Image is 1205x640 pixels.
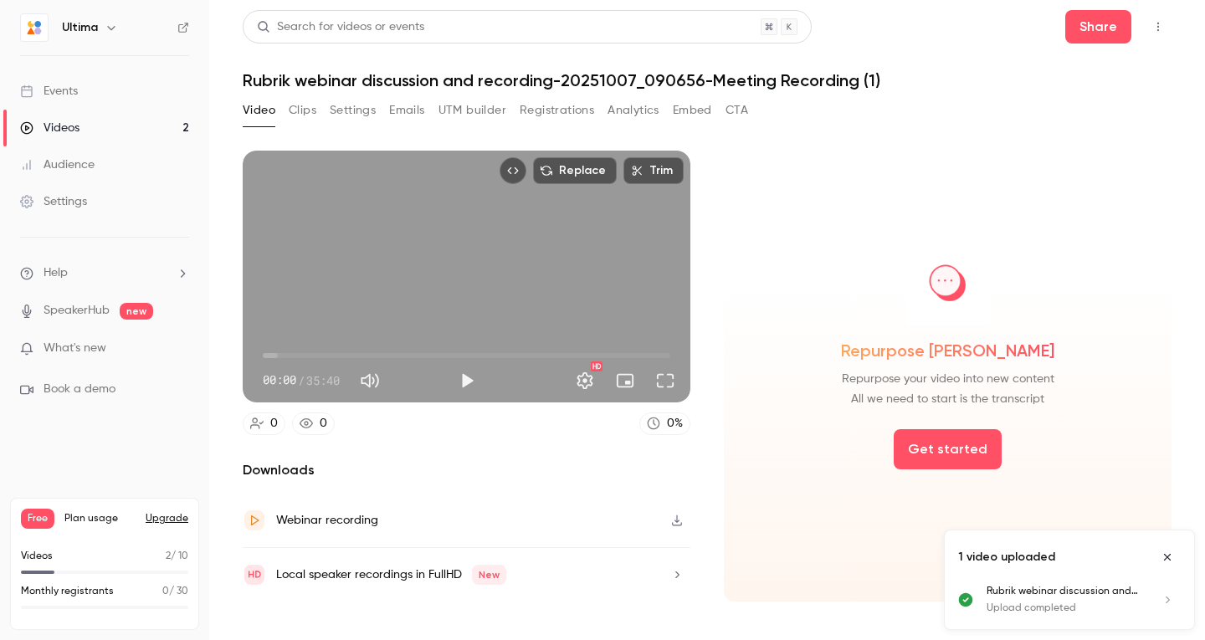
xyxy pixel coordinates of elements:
img: Ultima [21,14,48,41]
button: Upgrade [146,512,188,525]
p: Monthly registrants [21,584,114,599]
div: 0 % [667,415,683,433]
button: Play [450,364,484,397]
span: 2 [166,551,171,561]
button: Replace [533,157,617,184]
div: Search for videos or events [257,18,424,36]
div: Videos [20,120,79,136]
span: Repurpose [PERSON_NAME] [841,339,1054,362]
a: 0 [292,412,335,435]
div: 0 [270,415,278,433]
p: Upload completed [987,601,1141,616]
div: Events [20,83,78,100]
button: Mute [353,364,387,397]
a: 0 [243,412,285,435]
a: 0% [639,412,690,435]
p: Videos [21,549,53,564]
div: Local speaker recordings in FullHD [276,565,506,585]
span: Repurpose your video into new content All we need to start is the transcript [842,369,1054,409]
p: / 30 [162,584,188,599]
button: Clips [289,97,316,124]
iframe: Noticeable Trigger [169,341,189,356]
span: Book a demo [44,381,115,398]
h1: Rubrik webinar discussion and recording-20251007_090656-Meeting Recording (1) [243,70,1172,90]
button: Close uploads list [1154,544,1181,571]
p: 1 video uploaded [958,549,1055,566]
ul: Uploads list [945,584,1194,629]
div: HD [591,361,602,371]
button: Embed [673,97,712,124]
button: Trim [623,157,684,184]
button: CTA [726,97,748,124]
span: 35:40 [306,371,340,389]
button: Registrations [520,97,594,124]
span: 00:00 [263,371,296,389]
span: Plan usage [64,512,136,525]
button: UTM builder [438,97,506,124]
a: SpeakerHub [44,302,110,320]
li: help-dropdown-opener [20,264,189,282]
a: Rubrik webinar discussion and recording-20251007_090656-Meeting Recording (1)Upload completed [987,584,1181,616]
span: What's new [44,340,106,357]
h6: Ultima [62,19,98,36]
button: Analytics [608,97,659,124]
div: Settings [20,193,87,210]
p: / 10 [166,549,188,564]
button: Top Bar Actions [1145,13,1172,40]
div: 0 [320,415,327,433]
button: Embed video [500,157,526,184]
button: Get started [894,429,1002,469]
span: Free [21,509,54,529]
button: Emails [389,97,424,124]
span: Help [44,264,68,282]
div: 00:00 [263,371,340,389]
span: / [298,371,305,389]
button: Share [1065,10,1131,44]
button: Full screen [649,364,682,397]
span: new [120,303,153,320]
p: Rubrik webinar discussion and recording-20251007_090656-Meeting Recording (1) [987,584,1141,599]
div: Webinar recording [276,510,378,530]
button: Video [243,97,275,124]
h2: Downloads [243,460,690,480]
span: 0 [162,586,169,596]
button: Settings [568,364,602,397]
button: Turn on miniplayer [608,364,642,397]
span: New [472,565,506,585]
button: Settings [330,97,376,124]
div: Audience [20,156,95,173]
